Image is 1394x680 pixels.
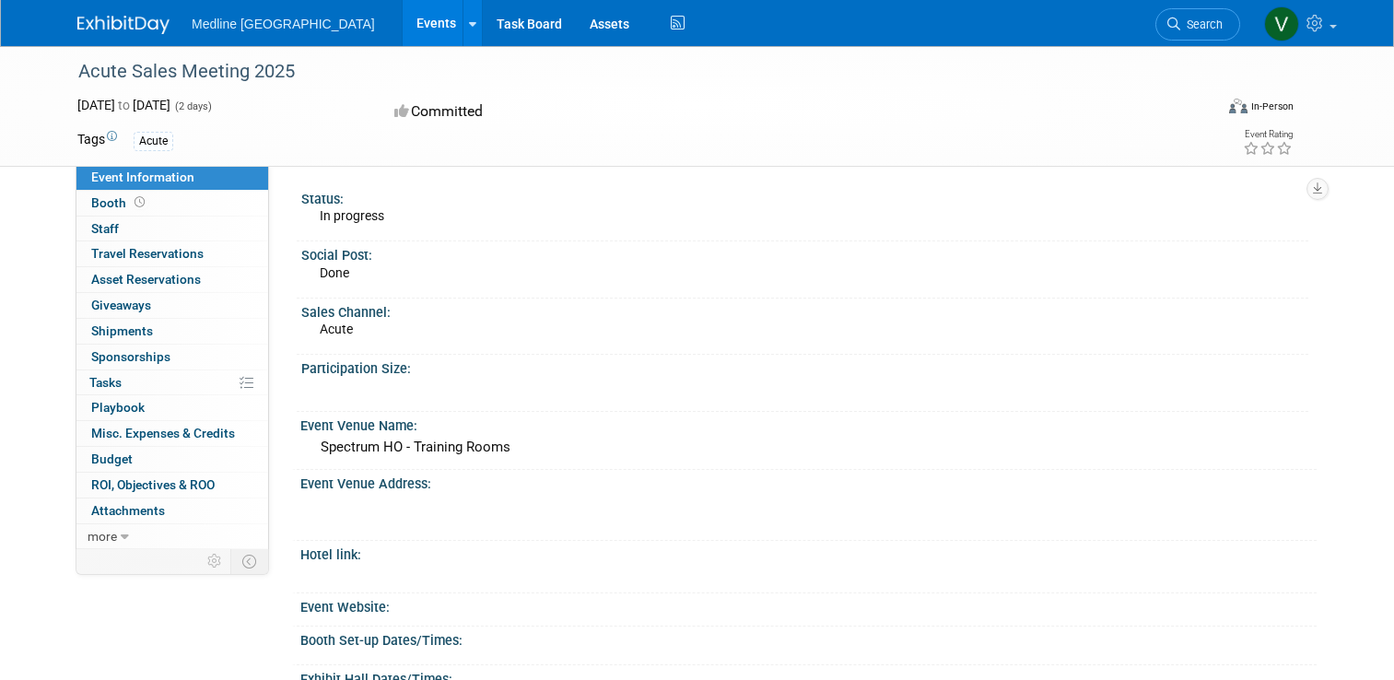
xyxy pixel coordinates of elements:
[76,293,268,318] a: Giveaways
[301,355,1308,378] div: Participation Size:
[91,246,204,261] span: Travel Reservations
[76,498,268,523] a: Attachments
[77,16,170,34] img: ExhibitDay
[76,191,268,216] a: Booth
[91,503,165,518] span: Attachments
[76,267,268,292] a: Asset Reservations
[1114,96,1294,123] div: Event Format
[1250,100,1294,113] div: In-Person
[300,470,1317,493] div: Event Venue Address:
[91,349,170,364] span: Sponsorships
[1155,8,1240,41] a: Search
[91,400,145,415] span: Playbook
[76,395,268,420] a: Playbook
[300,593,1317,616] div: Event Website:
[91,272,201,287] span: Asset Reservations
[91,323,153,338] span: Shipments
[76,421,268,446] a: Misc. Expenses & Credits
[91,298,151,312] span: Giveaways
[76,319,268,344] a: Shipments
[300,541,1317,564] div: Hotel link:
[76,524,268,549] a: more
[91,221,119,236] span: Staff
[91,477,215,492] span: ROI, Objectives & ROO
[301,185,1308,208] div: Status:
[300,627,1317,650] div: Booth Set-up Dates/Times:
[131,195,148,209] span: Booth not reserved yet
[199,549,231,573] td: Personalize Event Tab Strip
[76,447,268,472] a: Budget
[91,426,235,440] span: Misc. Expenses & Credits
[389,96,776,128] div: Committed
[88,529,117,544] span: more
[1264,6,1299,41] img: Vahid Mohammadi
[320,208,384,223] span: In progress
[134,132,173,151] div: Acute
[76,217,268,241] a: Staff
[1243,130,1293,139] div: Event Rating
[301,299,1308,322] div: Sales Channel:
[91,195,148,210] span: Booth
[91,451,133,466] span: Budget
[300,412,1317,435] div: Event Venue Name:
[76,165,268,190] a: Event Information
[89,375,122,390] span: Tasks
[77,98,170,112] span: [DATE] [DATE]
[76,473,268,498] a: ROI, Objectives & ROO
[76,370,268,395] a: Tasks
[301,241,1308,264] div: Social Post:
[314,433,1303,462] div: Spectrum HO - Training Rooms
[320,322,353,336] span: Acute
[115,98,133,112] span: to
[231,549,269,573] td: Toggle Event Tabs
[91,170,194,184] span: Event Information
[76,345,268,369] a: Sponsorships
[192,17,375,31] span: Medline [GEOGRAPHIC_DATA]
[1180,18,1223,31] span: Search
[1229,99,1248,113] img: Format-Inperson.png
[76,241,268,266] a: Travel Reservations
[72,55,1190,88] div: Acute Sales Meeting 2025
[173,100,212,112] span: (2 days)
[77,130,117,151] td: Tags
[320,265,349,280] span: Done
